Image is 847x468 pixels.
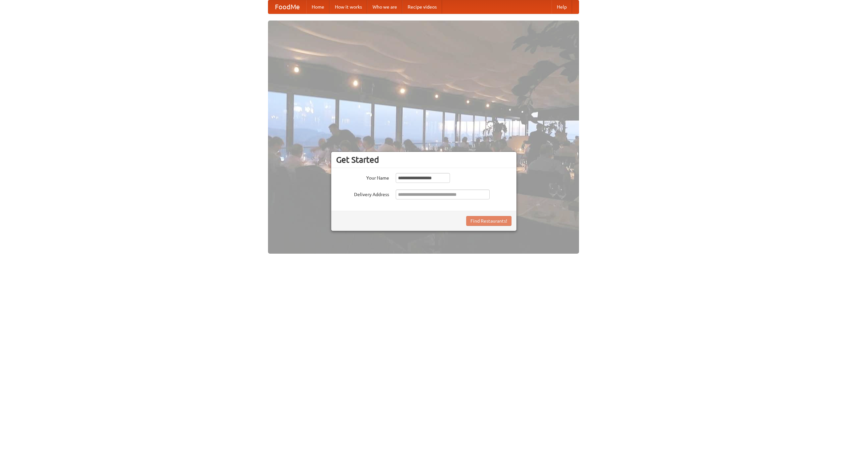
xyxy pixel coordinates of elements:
button: Find Restaurants! [466,216,512,226]
a: Who we are [367,0,402,14]
h3: Get Started [336,155,512,165]
a: FoodMe [268,0,306,14]
label: Delivery Address [336,190,389,198]
label: Your Name [336,173,389,181]
a: How it works [330,0,367,14]
a: Recipe videos [402,0,442,14]
a: Help [552,0,572,14]
a: Home [306,0,330,14]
